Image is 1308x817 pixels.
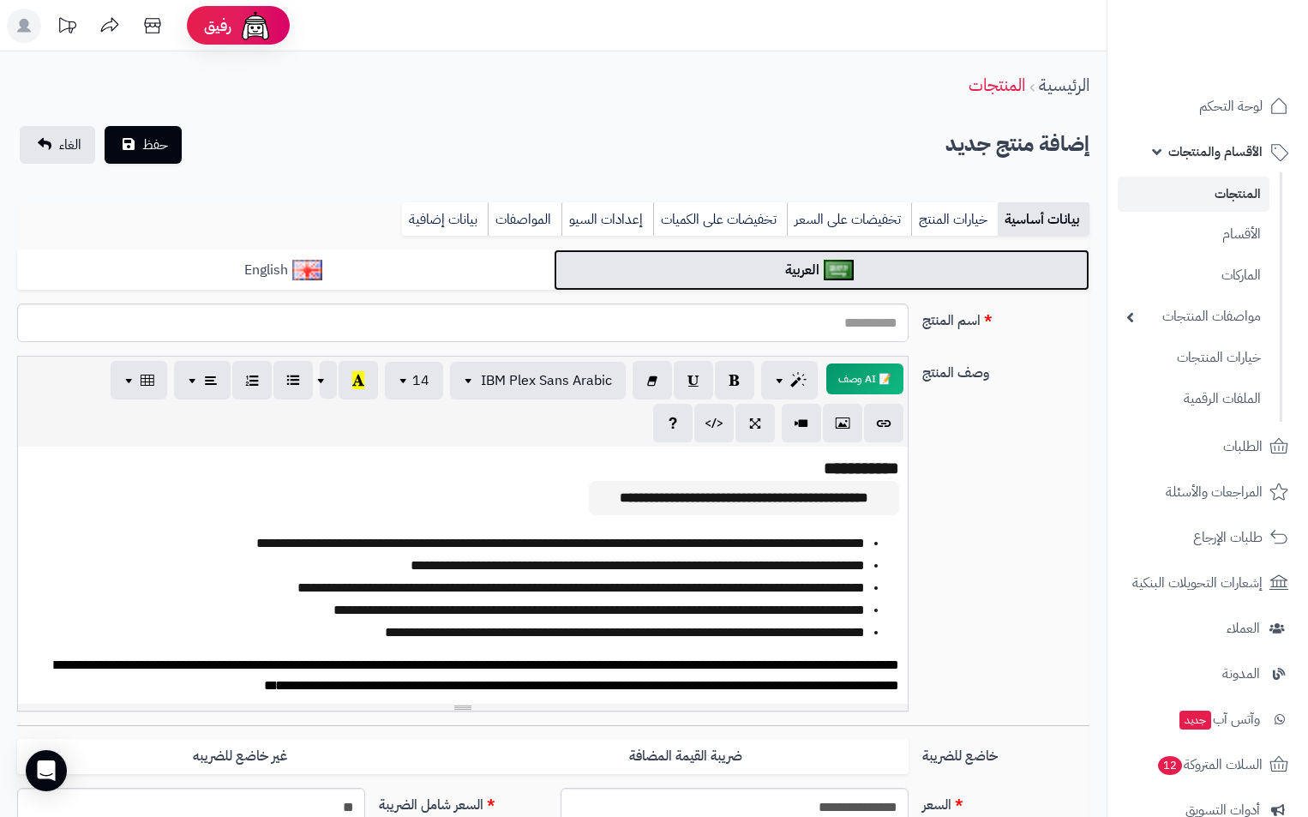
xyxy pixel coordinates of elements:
[554,249,1090,291] a: العربية
[1199,94,1263,118] span: لوحة التحكم
[45,9,88,47] a: تحديثات المنصة
[488,202,561,237] a: المواصفات
[787,202,911,237] a: تخفيضات على السعر
[402,202,488,237] a: بيانات إضافية
[1118,744,1298,785] a: السلات المتروكة12
[1118,699,1298,740] a: وآتس آبجديد
[17,249,554,291] a: English
[915,303,1096,331] label: اسم المنتج
[26,750,67,791] div: Open Intercom Messenger
[238,9,273,43] img: ai-face.png
[17,739,463,774] label: غير خاضع للضريبه
[1118,426,1298,467] a: الطلبات
[915,356,1096,383] label: وصف المنتج
[1158,756,1182,775] span: 12
[561,202,653,237] a: إعدادات السيو
[412,370,429,391] span: 14
[1118,562,1298,604] a: إشعارات التحويلات البنكية
[1039,72,1089,98] a: الرئيسية
[1168,140,1263,164] span: الأقسام والمنتجات
[105,126,182,164] button: حفظ
[1118,653,1298,694] a: المدونة
[59,135,81,155] span: الغاء
[1118,216,1269,253] a: الأقسام
[1166,480,1263,504] span: المراجعات والأسئلة
[1179,711,1211,730] span: جديد
[372,788,553,815] label: السعر شامل الضريبة
[1156,753,1263,777] span: السلات المتروكة
[1222,662,1260,686] span: المدونة
[1118,177,1269,212] a: المنتجات
[204,15,231,36] span: رفيق
[1178,707,1260,731] span: وآتس آب
[1223,435,1263,459] span: الطلبات
[1132,571,1263,595] span: إشعارات التحويلات البنكية
[450,362,626,399] button: IBM Plex Sans Arabic
[481,370,612,391] span: IBM Plex Sans Arabic
[463,739,909,774] label: ضريبة القيمة المضافة
[20,126,95,164] a: الغاء
[1227,616,1260,640] span: العملاء
[824,260,854,280] img: العربية
[826,363,903,394] button: 📝 AI وصف
[385,362,443,399] button: 14
[945,127,1089,162] h2: إضافة منتج جديد
[1118,381,1269,418] a: الملفات الرقمية
[1118,257,1269,294] a: الماركات
[969,72,1025,98] a: المنتجات
[1118,298,1269,335] a: مواصفات المنتجات
[1118,517,1298,558] a: طلبات الإرجاع
[292,260,322,280] img: English
[1118,339,1269,376] a: خيارات المنتجات
[1118,608,1298,649] a: العملاء
[915,788,1096,815] label: السعر
[142,135,168,155] span: حفظ
[915,739,1096,766] label: خاضع للضريبة
[1118,472,1298,513] a: المراجعات والأسئلة
[911,202,998,237] a: خيارات المنتج
[998,202,1089,237] a: بيانات أساسية
[1118,86,1298,127] a: لوحة التحكم
[1193,526,1263,550] span: طلبات الإرجاع
[653,202,787,237] a: تخفيضات على الكميات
